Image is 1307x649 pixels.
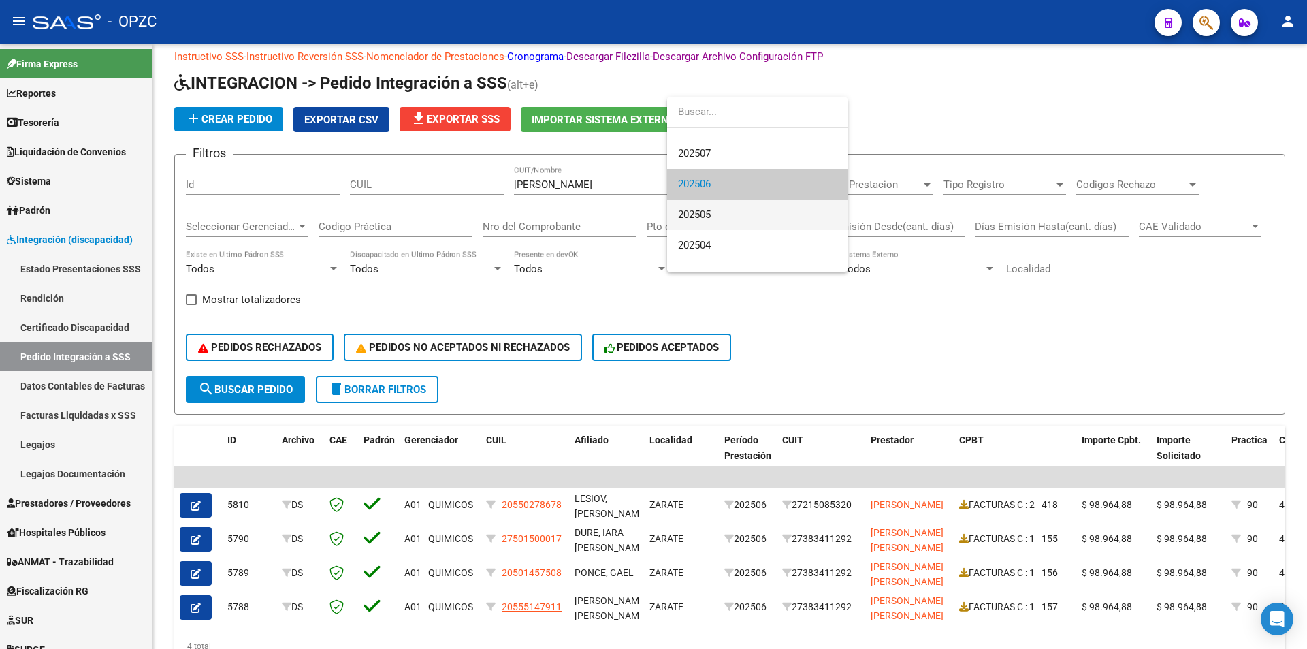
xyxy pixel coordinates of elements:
[667,97,848,127] input: dropdown search
[678,270,711,282] span: 202503
[1261,603,1293,635] div: Open Intercom Messenger
[678,239,711,251] span: 202504
[678,178,711,190] span: 202506
[678,208,711,221] span: 202505
[678,147,711,159] span: 202507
